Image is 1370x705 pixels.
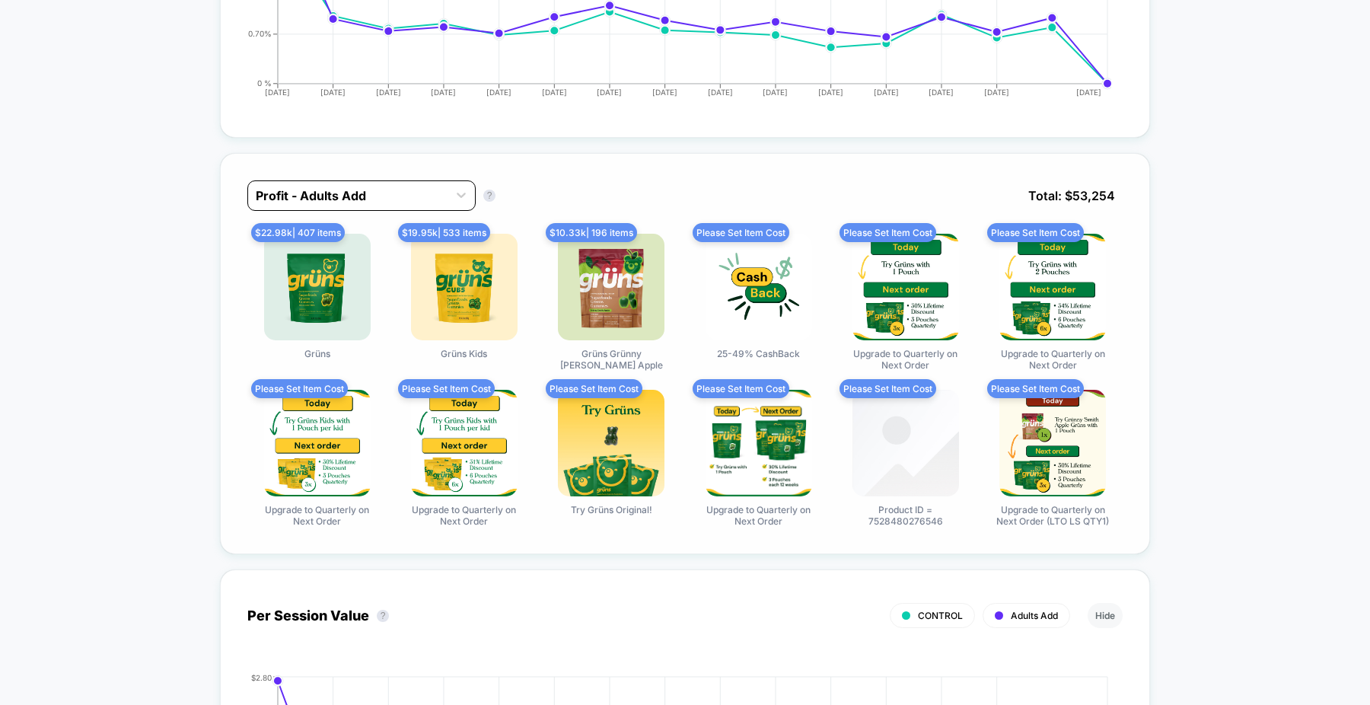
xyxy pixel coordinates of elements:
span: Please Set Item Cost [693,379,789,398]
img: Upgrade to Quarterly on Next Order [706,390,812,496]
tspan: [DATE] [320,88,346,97]
tspan: [DATE] [652,88,677,97]
span: Please Set Item Cost [398,379,495,398]
tspan: [DATE] [265,88,290,97]
span: $ 10.33k | 196 items [546,223,637,242]
span: CONTROL [918,610,963,621]
tspan: $2.80 [251,672,272,681]
span: $ 22.98k | 407 items [251,223,345,242]
img: Grüns Grünny Smith Apple [558,234,664,340]
span: Please Set Item Cost [987,379,1084,398]
button: ? [483,190,495,202]
img: 25-49% CashBack [706,234,812,340]
tspan: [DATE] [597,88,622,97]
span: Please Set Item Cost [251,379,348,398]
tspan: [DATE] [486,88,511,97]
span: Grüns Grünny [PERSON_NAME] Apple [554,348,668,371]
span: $ 19.95k | 533 items [398,223,490,242]
tspan: [DATE] [874,88,899,97]
img: Upgrade to Quarterly on Next Order [852,234,959,340]
span: Please Set Item Cost [546,379,642,398]
img: Grüns [264,234,371,340]
span: Product ID = 7528480276546 [849,504,963,527]
img: Upgrade to Quarterly on Next Order [411,390,518,496]
img: Upgrade to Quarterly on Next Order (LTO LS QTY1) [999,390,1106,496]
tspan: [DATE] [985,88,1010,97]
span: Upgrade to Quarterly on Next Order [996,348,1110,371]
img: Upgrade to Quarterly on Next Order [264,390,371,496]
span: Grüns Kids [441,348,487,359]
span: Grüns [304,348,330,359]
span: Upgrade to Quarterly on Next Order [702,504,816,527]
span: Try Grüns Original! [571,504,652,515]
span: 25-49% CashBack [717,348,800,359]
tspan: [DATE] [542,88,567,97]
span: Upgrade to Quarterly on Next Order [407,504,521,527]
span: Upgrade to Quarterly on Next Order [849,348,963,371]
tspan: [DATE] [818,88,843,97]
span: Upgrade to Quarterly on Next Order [260,504,374,527]
span: Adults Add [1011,610,1058,621]
tspan: 0.70% [248,29,272,38]
span: Please Set Item Cost [987,223,1084,242]
button: ? [377,610,389,622]
tspan: [DATE] [431,88,456,97]
tspan: [DATE] [763,88,789,97]
tspan: [DATE] [1077,88,1102,97]
tspan: [DATE] [376,88,401,97]
span: Total: $ 53,254 [1021,180,1123,211]
img: Try Grüns Original! [558,390,664,496]
span: Please Set Item Cost [840,223,936,242]
tspan: [DATE] [929,88,954,97]
img: Grüns Kids [411,234,518,340]
img: Product ID = 7528480276546 [852,390,959,496]
span: Please Set Item Cost [840,379,936,398]
span: Please Set Item Cost [693,223,789,242]
tspan: 0 % [257,78,272,88]
tspan: [DATE] [708,88,733,97]
button: Hide [1088,603,1123,628]
img: Upgrade to Quarterly on Next Order [999,234,1106,340]
span: Upgrade to Quarterly on Next Order (LTO LS QTY1) [996,504,1110,527]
